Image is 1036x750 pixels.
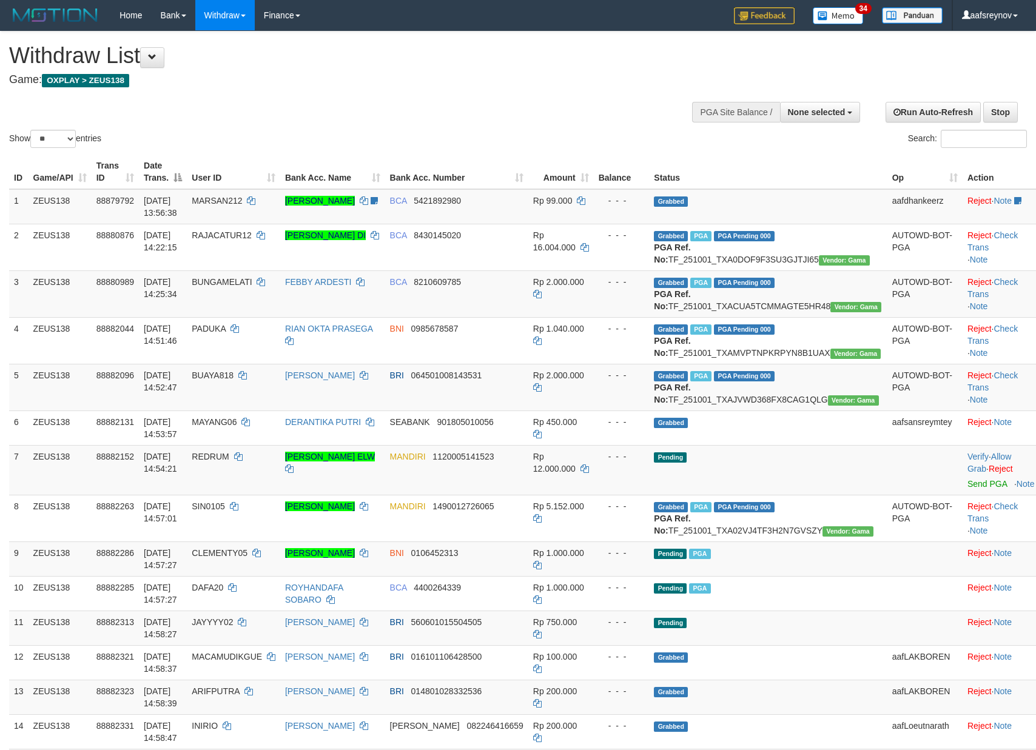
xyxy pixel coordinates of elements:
a: Reject [967,370,992,380]
th: Bank Acc. Name: activate to sort column ascending [280,155,385,189]
b: PGA Ref. No: [654,383,690,404]
td: ZEUS138 [29,680,92,714]
td: ZEUS138 [29,576,92,611]
span: SIN0105 [192,501,224,511]
th: Status [649,155,887,189]
span: Marked by aafsolysreylen [690,502,711,512]
span: [DATE] 14:58:37 [144,652,177,674]
span: PGA Pending [714,371,775,381]
span: MACAMUDIKGUE [192,652,262,661]
a: Reject [967,583,992,592]
span: INIRIO [192,721,218,731]
span: · [967,452,1011,474]
span: Vendor URL: https://trx31.1velocity.biz [819,255,870,266]
a: [PERSON_NAME] [285,370,355,380]
td: 4 [9,317,29,364]
span: RAJACATUR12 [192,230,252,240]
td: 2 [9,224,29,270]
span: OXPLAY > ZEUS138 [42,74,129,87]
span: Copy 4400264339 to clipboard [414,583,461,592]
a: Send PGA [967,479,1007,489]
span: Grabbed [654,687,688,697]
th: Op: activate to sort column ascending [887,155,963,189]
span: None selected [788,107,846,117]
span: Vendor URL: https://trx31.1velocity.biz [830,302,881,312]
span: Copy 014801028332536 to clipboard [411,686,482,696]
span: Copy 560601015504505 to clipboard [411,617,482,627]
a: Reject [967,652,992,661]
a: Note [994,721,1012,731]
span: Vendor URL: https://trx31.1velocity.biz [828,395,879,406]
span: Marked by aafnoeunsreypich [689,583,710,594]
td: ZEUS138 [29,645,92,680]
div: - - - [599,547,645,559]
span: 34 [855,3,872,14]
td: 12 [9,645,29,680]
span: MANDIRI [390,452,426,461]
a: Note [994,417,1012,427]
span: [DATE] 14:58:47 [144,721,177,743]
td: ZEUS138 [29,270,92,317]
b: PGA Ref. No: [654,289,690,311]
h4: Game: [9,74,679,86]
span: 88882331 [96,721,134,731]
a: Note [1017,479,1035,489]
label: Show entries [9,130,101,148]
td: aafdhankeerz [887,189,963,224]
td: 10 [9,576,29,611]
a: [PERSON_NAME] [285,548,355,558]
a: [PERSON_NAME] [285,652,355,661]
span: Grabbed [654,652,688,663]
td: aafLAKBOREN [887,680,963,714]
div: - - - [599,500,645,512]
span: PGA Pending [714,324,775,335]
td: TF_251001_TXACUA5TCMMAGTE5HR48 [649,270,887,317]
span: Marked by aafnoeunsreypich [690,278,711,288]
a: Note [994,548,1012,558]
span: BUAYA818 [192,370,234,380]
span: [DATE] 14:52:47 [144,370,177,392]
span: [PERSON_NAME] [390,721,460,731]
span: [DATE] 14:57:01 [144,501,177,523]
img: Button%20Memo.svg [813,7,864,24]
td: TF_251001_TXAMVPTNPKRPYN8B1UAX [649,317,887,364]
td: ZEUS138 [29,495,92,541]
a: Reject [967,686,992,696]
select: Showentries [30,130,76,148]
span: 88882323 [96,686,134,696]
span: REDRUM [192,452,229,461]
td: ZEUS138 [29,445,92,495]
td: ZEUS138 [29,224,92,270]
a: Note [970,301,988,311]
a: Reject [967,417,992,427]
span: Rp 450.000 [533,417,577,427]
div: - - - [599,229,645,241]
span: 88879792 [96,196,134,206]
a: Reject [967,277,992,287]
span: Rp 1.040.000 [533,324,584,333]
span: Rp 12.000.000 [533,452,576,474]
span: MAYANG06 [192,417,237,427]
td: ZEUS138 [29,611,92,645]
a: Note [994,652,1012,661]
span: Copy 5421892980 to clipboard [414,196,461,206]
a: Reject [967,324,992,333]
span: Grabbed [654,231,688,241]
th: Date Trans.: activate to sort column descending [139,155,187,189]
span: Rp 2.000.000 [533,277,584,287]
div: PGA Site Balance / [692,102,779,122]
td: 5 [9,364,29,410]
span: Copy 8210609785 to clipboard [414,277,461,287]
div: - - - [599,195,645,207]
span: [DATE] 14:53:57 [144,417,177,439]
span: [DATE] 14:58:39 [144,686,177,708]
span: Pending [654,583,687,594]
span: Copy 016101106428500 to clipboard [411,652,482,661]
span: 88882096 [96,370,134,380]
span: [DATE] 14:25:34 [144,277,177,299]
td: 14 [9,714,29,749]
img: panduan.png [882,7,943,24]
span: Vendor URL: https://trx31.1velocity.biz [830,349,881,359]
span: JAYYYY02 [192,617,233,627]
a: [PERSON_NAME] DI [285,230,366,240]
